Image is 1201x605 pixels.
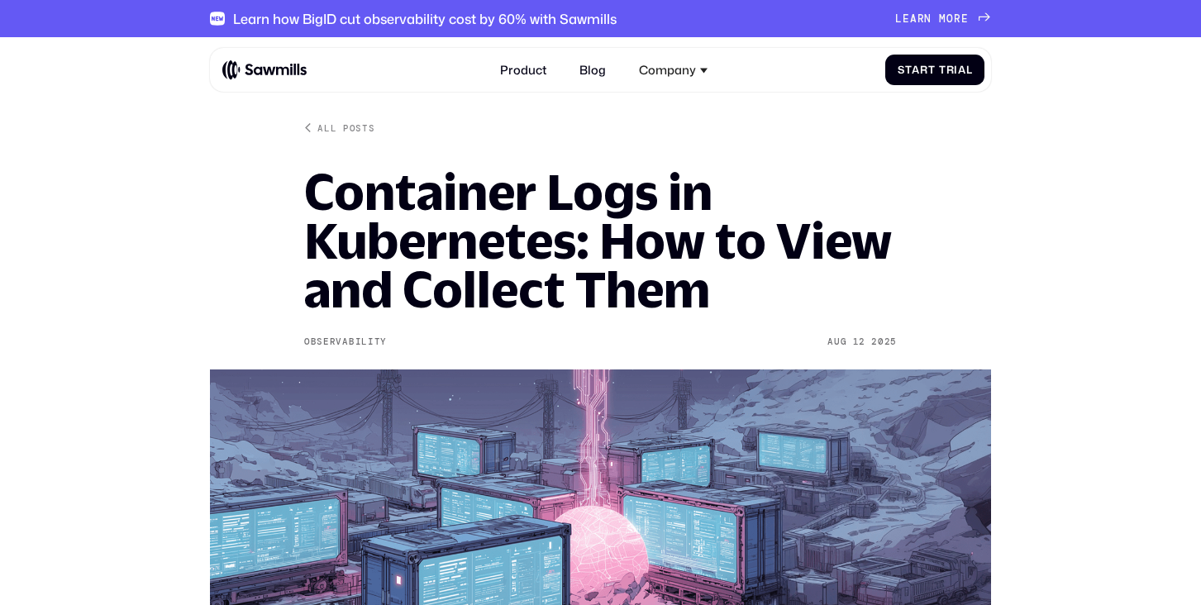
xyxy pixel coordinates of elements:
span: n [924,12,932,25]
span: e [961,12,969,25]
span: i [954,64,958,76]
h1: Container Logs in Kubernetes: How to View and Collect Them [304,168,897,314]
span: t [928,64,936,76]
div: All posts [317,121,374,134]
span: r [920,64,928,76]
span: T [939,64,946,76]
a: Blog [570,54,615,86]
span: L [895,12,903,25]
span: r [954,12,961,25]
span: a [912,64,920,76]
div: Aug [827,336,846,347]
span: a [958,64,966,76]
a: All posts [304,121,375,134]
div: Observability [304,336,387,347]
span: l [966,64,973,76]
div: Learn how BigID cut observability cost by 60% with Sawmills [233,11,617,27]
div: Company [630,54,717,86]
span: o [946,12,954,25]
div: 12 [853,336,865,347]
span: m [939,12,946,25]
a: StartTrial [885,55,984,85]
a: Product [491,54,555,86]
span: a [910,12,917,25]
div: 2025 [871,336,897,347]
span: r [917,12,925,25]
div: Company [639,63,696,77]
span: t [905,64,913,76]
span: e [903,12,910,25]
span: r [946,64,955,76]
a: Learnmore [895,12,991,25]
span: S [898,64,905,76]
